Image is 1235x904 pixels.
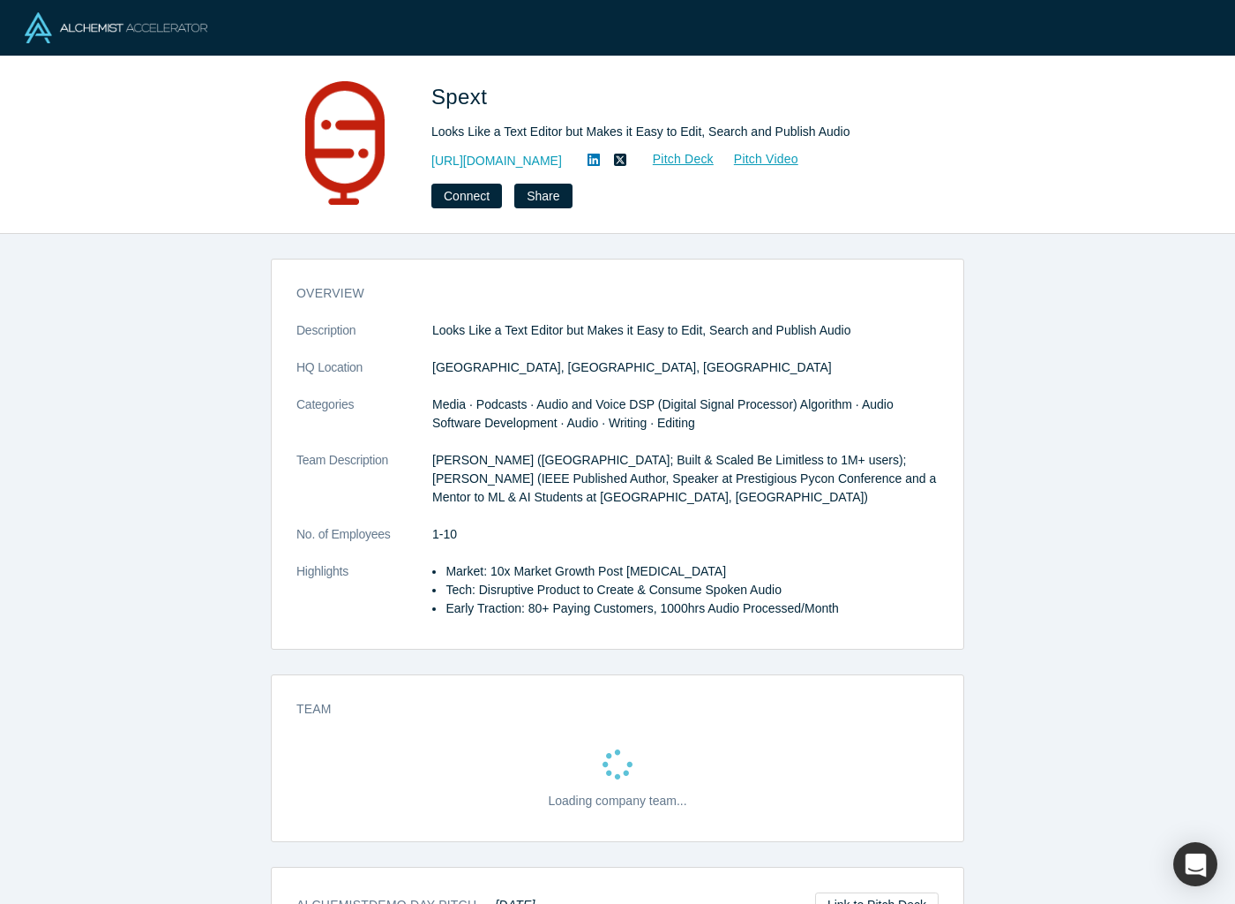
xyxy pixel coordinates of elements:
img: Spext's Logo [283,81,407,205]
span: Media · Podcasts · Audio and Voice DSP (Digital Signal Processor) Algorithm · Audio Software Deve... [432,397,894,430]
li: Tech: Disruptive Product to Create & Consume Spoken Audio [445,581,939,599]
h3: Team [296,700,914,719]
div: Looks Like a Text Editor but Makes it Easy to Edit, Search and Publish Audio [431,123,925,141]
a: [URL][DOMAIN_NAME] [431,152,562,170]
span: Spext [431,85,493,109]
dt: HQ Location [296,358,432,395]
a: Pitch Video [715,149,799,169]
dt: Description [296,321,432,358]
p: Looks Like a Text Editor but Makes it Easy to Edit, Search and Publish Audio [432,321,939,340]
dt: Team Description [296,451,432,525]
button: Share [514,184,572,208]
h3: overview [296,284,914,303]
dt: No. of Employees [296,525,432,562]
img: Alchemist Logo [25,12,207,43]
li: Early Traction: 80+ Paying Customers, 1000hrs Audio Processed/Month [445,599,939,618]
dt: Categories [296,395,432,451]
button: Connect [431,184,502,208]
dt: Highlights [296,562,432,637]
li: Market: 10x Market Growth Post [MEDICAL_DATA] [445,562,939,581]
p: Loading company team... [548,792,686,810]
dd: [GEOGRAPHIC_DATA], [GEOGRAPHIC_DATA], [GEOGRAPHIC_DATA] [432,358,939,377]
p: [PERSON_NAME] ([GEOGRAPHIC_DATA]; Built & Scaled Be Limitless to 1M+ users); [PERSON_NAME] (IEEE ... [432,451,939,507]
dd: 1-10 [432,525,939,544]
a: Pitch Deck [633,149,715,169]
